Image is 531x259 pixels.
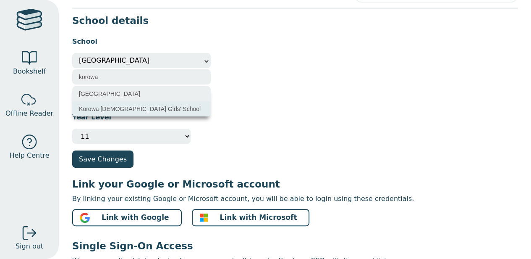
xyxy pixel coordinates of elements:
[72,86,211,101] li: [GEOGRAPHIC_DATA]
[72,209,182,226] button: Link with Google
[72,194,518,204] p: By linking your existing Google or Microsoft account, you will be able to login using these crede...
[80,213,90,223] img: google_logo.svg
[72,14,518,27] h3: School details
[16,241,43,251] span: Sign out
[79,53,204,68] span: South Oakleigh Secondary College
[72,178,518,190] h3: Link your Google or Microsoft account
[102,212,169,223] span: Link with Google
[220,212,297,223] span: Link with Microsoft
[5,108,53,119] span: Offline Reader
[199,213,208,222] img: ms-symbollockup_mssymbol_19.svg
[72,151,133,168] button: Save Changes
[9,151,49,161] span: Help Centre
[72,112,111,122] label: Year Level
[13,66,46,77] span: Bookshelf
[72,101,211,116] li: Korowa [DEMOGRAPHIC_DATA] Girls' School
[72,240,518,252] h3: Single Sign-On Access
[192,209,310,226] button: Link with Microsoft
[72,37,97,47] label: School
